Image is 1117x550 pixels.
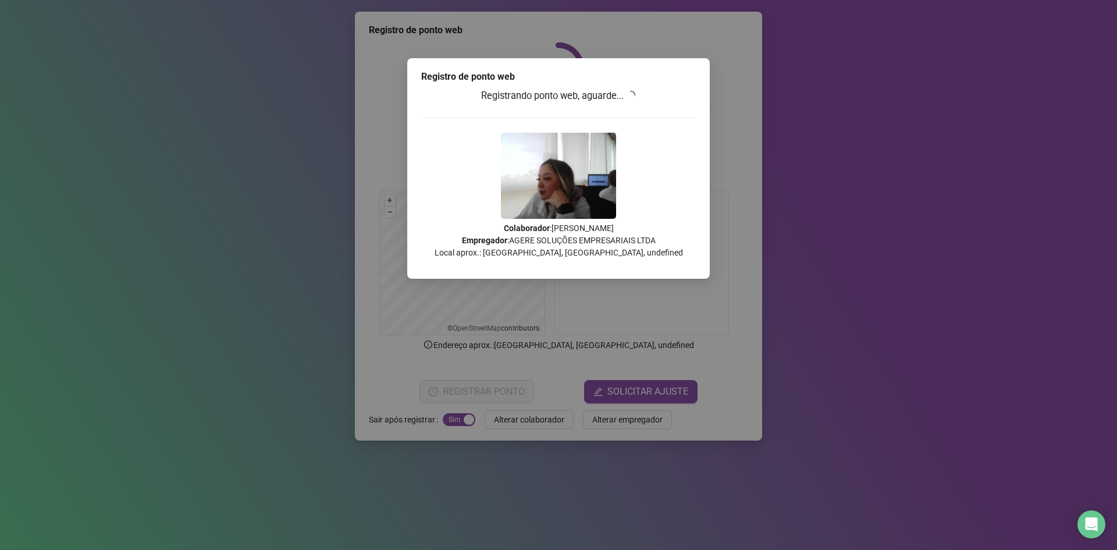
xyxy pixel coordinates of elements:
div: Registro de ponto web [421,70,696,84]
h3: Registrando ponto web, aguarde... [421,88,696,104]
div: Open Intercom Messenger [1077,510,1105,538]
span: loading [625,90,636,101]
strong: Colaborador [504,223,550,233]
strong: Empregador [462,236,507,245]
p: : [PERSON_NAME] : AGERE SOLUÇÕES EMPRESARIAIS LTDA Local aprox.: [GEOGRAPHIC_DATA], [GEOGRAPHIC_D... [421,222,696,259]
img: Z [501,133,616,219]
